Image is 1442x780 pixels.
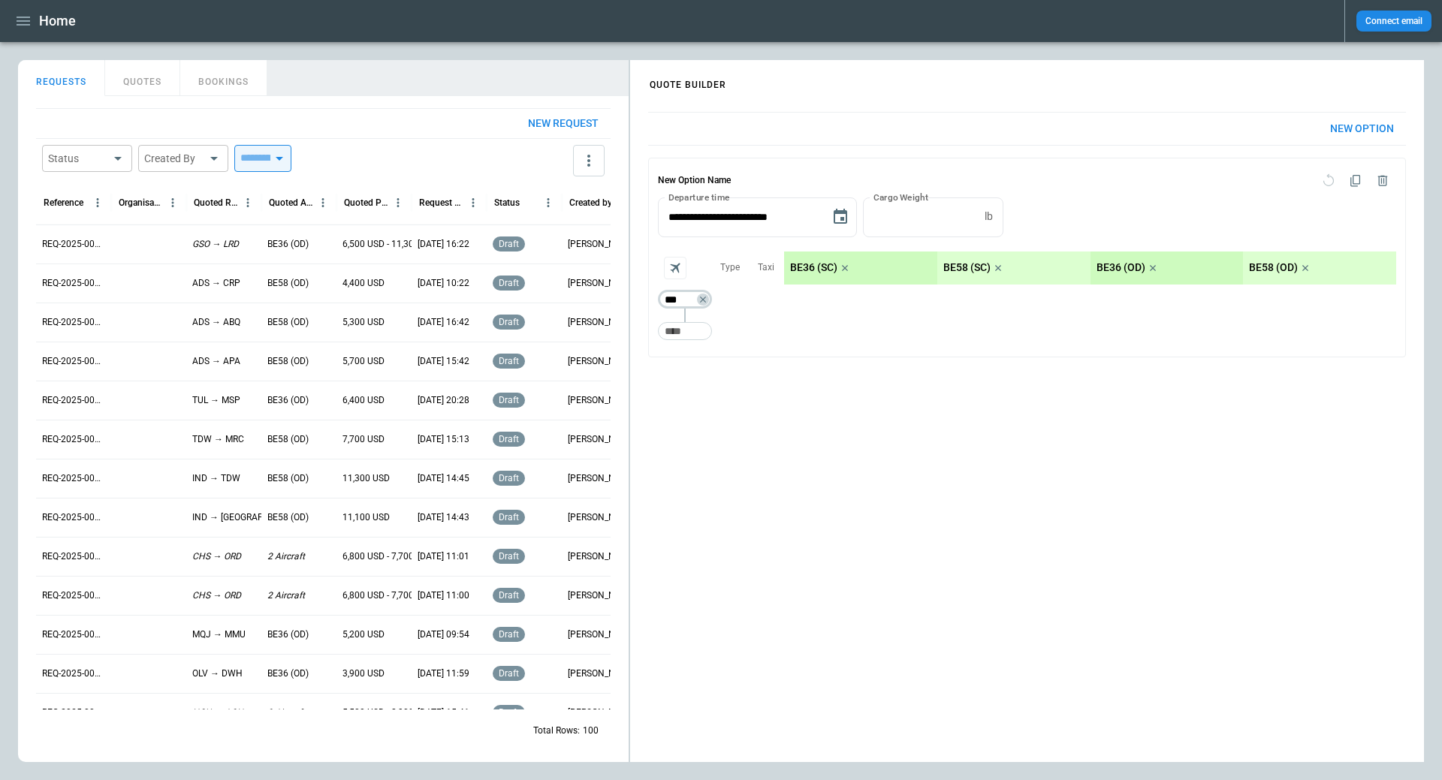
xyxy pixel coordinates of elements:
[496,551,522,562] span: draft
[568,589,631,602] p: [PERSON_NAME]
[568,472,631,485] p: [PERSON_NAME]
[342,277,385,290] p: 4,400 USD
[267,472,309,485] p: BE58 (OD)
[568,628,631,641] p: [PERSON_NAME]
[568,355,631,368] p: [PERSON_NAME]
[568,394,631,407] p: [PERSON_NAME]
[180,60,267,96] button: BOOKINGS
[496,278,522,288] span: draft
[192,394,240,407] p: TUL → MSP
[42,589,105,602] p: REQ-2025-000242
[784,251,1396,285] div: scrollable content
[342,472,390,485] p: 11,300 USD
[163,193,183,212] button: Organisation column menu
[418,667,469,680] p: [DATE] 11:59
[39,12,76,30] h1: Home
[496,239,522,249] span: draft
[418,238,469,251] p: [DATE] 16:22
[267,277,309,290] p: BE58 (OD)
[42,277,105,290] p: REQ-2025-000250
[48,151,108,166] div: Status
[1097,261,1145,274] p: BE36 (OD)
[418,550,469,563] p: [DATE] 11:01
[790,261,837,274] p: BE36 (SC)
[342,355,385,368] p: 5,700 USD
[568,433,631,446] p: [PERSON_NAME]
[105,60,180,96] button: QUOTES
[42,394,105,407] p: REQ-2025-000247
[342,667,385,680] p: 3,900 USD
[568,316,631,329] p: [PERSON_NAME]
[533,724,580,737] p: Total Rows:
[658,291,712,309] div: Not found
[342,589,433,602] p: 6,800 USD - 7,700 USD
[418,589,469,602] p: [DATE] 11:00
[267,667,309,680] p: BE36 (OD)
[568,550,631,563] p: [PERSON_NAME]
[658,322,712,340] div: Too short
[496,473,522,483] span: draft
[267,511,309,524] p: BE58 (OD)
[658,167,731,194] h6: New Option Name
[1315,167,1342,194] span: Reset quote option
[42,511,105,524] p: REQ-2025-000244
[42,550,105,563] p: REQ-2025-000243
[418,394,469,407] p: [DATE] 20:28
[664,257,686,279] span: Aircraft selection
[42,355,105,368] p: REQ-2025-000248
[119,197,163,208] div: Organisation
[1342,167,1369,194] span: Duplicate quote option
[494,197,520,208] div: Status
[568,511,631,524] p: [PERSON_NAME]
[267,628,309,641] p: BE36 (OD)
[985,210,993,223] p: lb
[568,277,631,290] p: [PERSON_NAME]
[192,589,241,602] p: CHS → ORD
[496,629,522,640] span: draft
[194,197,238,208] div: Quoted Route
[42,238,105,251] p: REQ-2025-000251
[496,395,522,405] span: draft
[568,667,631,680] p: [PERSON_NAME]
[418,433,469,446] p: [DATE] 15:13
[419,197,463,208] div: Request Created At (UTC-05:00)
[418,511,469,524] p: [DATE] 14:43
[269,197,313,208] div: Quoted Aircraft
[418,316,469,329] p: [DATE] 16:42
[568,238,631,251] p: [PERSON_NAME]
[668,191,730,203] label: Departure time
[388,193,408,212] button: Quoted Price column menu
[943,261,991,274] p: BE58 (SC)
[42,433,105,446] p: REQ-2025-000246
[192,277,240,290] p: ADS → CRP
[342,238,439,251] p: 6,500 USD - 11,300 USD
[758,261,774,274] p: Taxi
[496,668,522,679] span: draft
[42,316,105,329] p: REQ-2025-000249
[583,724,599,737] p: 100
[267,316,309,329] p: BE58 (OD)
[44,197,83,208] div: Reference
[192,355,240,368] p: ADS → APA
[192,316,240,329] p: ADS → ABQ
[496,317,522,327] span: draft
[1369,167,1396,194] span: Delete quote option
[418,628,469,641] p: [DATE] 09:54
[873,191,928,203] label: Cargo Weight
[42,472,105,485] p: REQ-2025-000245
[192,472,240,485] p: IND → TDW
[267,355,309,368] p: BE58 (OD)
[463,193,483,212] button: Request Created At (UTC-05:00) column menu
[720,261,740,274] p: Type
[192,628,246,641] p: MQJ → MMU
[238,193,258,212] button: Quoted Route column menu
[42,628,105,641] p: REQ-2025-000241
[496,434,522,444] span: draft
[496,356,522,366] span: draft
[192,667,243,680] p: OLV → DWH
[267,589,305,602] p: 2 Aircraft
[573,145,605,176] button: more
[18,60,105,96] button: REQUESTS
[1249,261,1298,274] p: BE58 (OD)
[192,550,241,563] p: CHS → ORD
